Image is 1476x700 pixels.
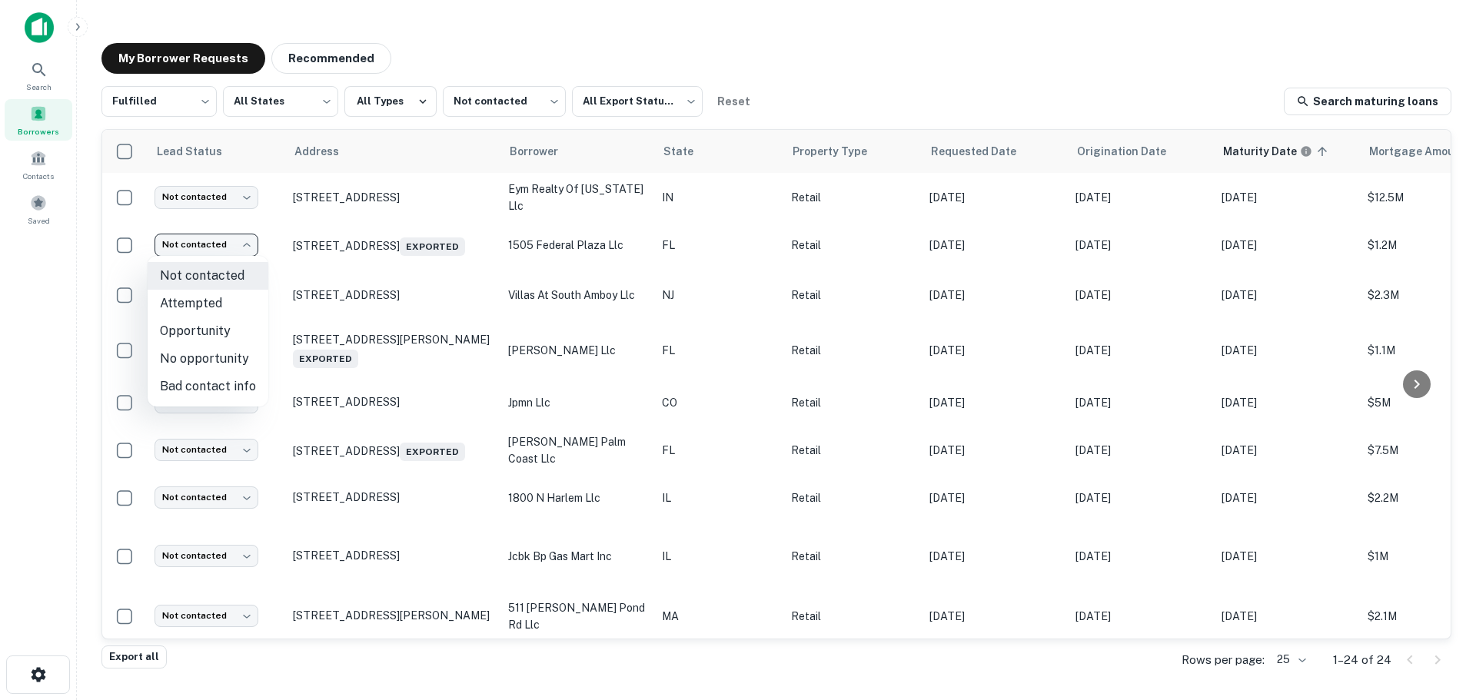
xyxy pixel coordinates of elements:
iframe: Chat Widget [1399,577,1476,651]
li: No opportunity [148,345,268,373]
li: Attempted [148,290,268,317]
li: Not contacted [148,262,268,290]
li: Bad contact info [148,373,268,400]
li: Opportunity [148,317,268,345]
